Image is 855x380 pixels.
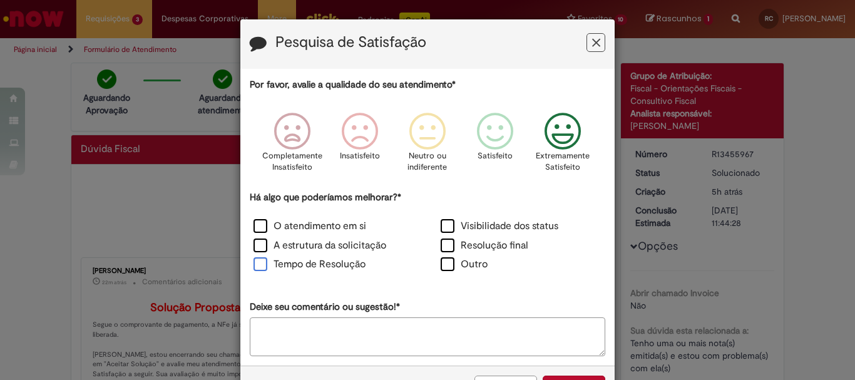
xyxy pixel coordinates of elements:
[275,34,426,51] label: Pesquisa de Satisfação
[250,300,400,314] label: Deixe seu comentário ou sugestão!*
[478,150,513,162] p: Satisfeito
[405,150,450,173] p: Neutro ou indiferente
[250,78,456,91] label: Por favor, avalie a qualidade do seu atendimento*
[441,239,528,253] label: Resolução final
[253,239,386,253] label: A estrutura da solicitação
[396,103,459,189] div: Neutro ou indiferente
[262,150,322,173] p: Completamente Insatisfeito
[536,150,590,173] p: Extremamente Satisfeito
[441,257,488,272] label: Outro
[531,103,595,189] div: Extremamente Satisfeito
[463,103,527,189] div: Satisfeito
[340,150,380,162] p: Insatisfeito
[253,257,366,272] label: Tempo de Resolução
[260,103,324,189] div: Completamente Insatisfeito
[250,191,605,275] div: Há algo que poderíamos melhorar?*
[441,219,558,234] label: Visibilidade dos status
[253,219,366,234] label: O atendimento em si
[328,103,392,189] div: Insatisfeito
